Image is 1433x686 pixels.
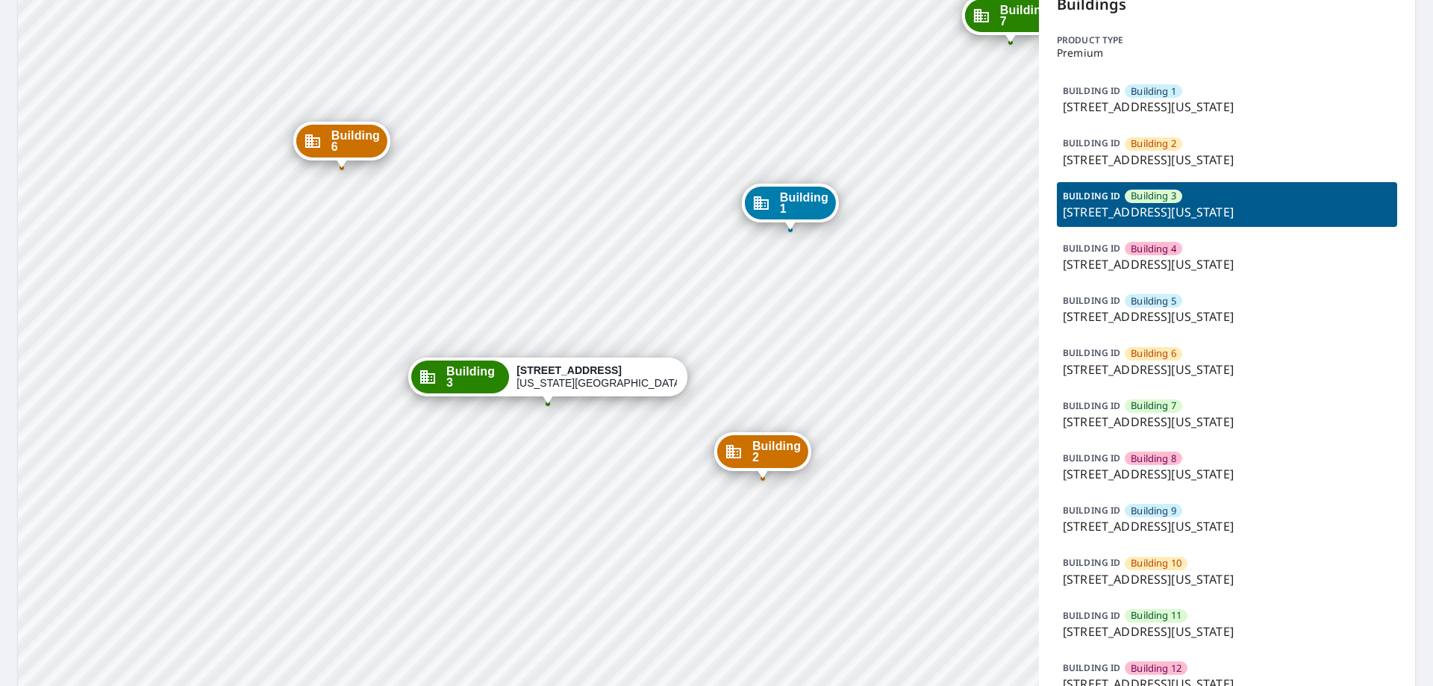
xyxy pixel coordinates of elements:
[1131,504,1176,518] span: Building 9
[1131,608,1181,623] span: Building 11
[1057,47,1397,59] p: Premium
[293,122,390,168] div: Dropped pin, building Building 6, Commercial property, 1315 e 89th st Kansas City, MO 64131
[1063,517,1391,535] p: [STREET_ADDRESS][US_STATE]
[1063,609,1120,622] p: BUILDING ID
[516,364,622,376] strong: [STREET_ADDRESS]
[780,192,828,214] span: Building 1
[1063,98,1391,116] p: [STREET_ADDRESS][US_STATE]
[1063,190,1120,202] p: BUILDING ID
[1000,4,1049,27] span: Building 7
[1131,137,1176,151] span: Building 2
[1131,556,1181,570] span: Building 10
[1063,242,1120,255] p: BUILDING ID
[1063,504,1120,517] p: BUILDING ID
[1063,465,1391,483] p: [STREET_ADDRESS][US_STATE]
[331,130,380,152] span: Building 6
[714,432,811,478] div: Dropped pin, building Building 2, Commercial property, 1315 e 89th st Kansas City, MO 64131
[1063,294,1120,307] p: BUILDING ID
[1063,623,1391,640] p: [STREET_ADDRESS][US_STATE]
[1063,203,1391,221] p: [STREET_ADDRESS][US_STATE]
[1131,452,1176,466] span: Building 8
[446,366,502,388] span: Building 3
[1131,294,1176,308] span: Building 5
[1131,661,1181,676] span: Building 12
[1063,413,1391,431] p: [STREET_ADDRESS][US_STATE]
[1063,346,1120,359] p: BUILDING ID
[1063,255,1391,273] p: [STREET_ADDRESS][US_STATE]
[1131,189,1176,203] span: Building 3
[516,364,677,390] div: [US_STATE][GEOGRAPHIC_DATA]
[408,358,687,404] div: Dropped pin, building Building 3, Commercial property, 1315 e 89th st Kansas City, MO 64131
[742,184,839,230] div: Dropped pin, building Building 1, Commercial property, 1315 e 89th st Kansas City, MO 64131
[1063,570,1391,588] p: [STREET_ADDRESS][US_STATE]
[1131,242,1176,256] span: Building 4
[1057,34,1397,47] p: Product type
[1063,452,1120,464] p: BUILDING ID
[1063,556,1120,569] p: BUILDING ID
[1131,84,1176,99] span: Building 1
[1063,308,1391,325] p: [STREET_ADDRESS][US_STATE]
[1063,84,1120,97] p: BUILDING ID
[1063,399,1120,412] p: BUILDING ID
[1063,137,1120,149] p: BUILDING ID
[752,440,801,463] span: Building 2
[1063,361,1391,378] p: [STREET_ADDRESS][US_STATE]
[1063,151,1391,169] p: [STREET_ADDRESS][US_STATE]
[1063,661,1120,674] p: BUILDING ID
[1131,346,1176,361] span: Building 6
[1131,399,1176,413] span: Building 7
